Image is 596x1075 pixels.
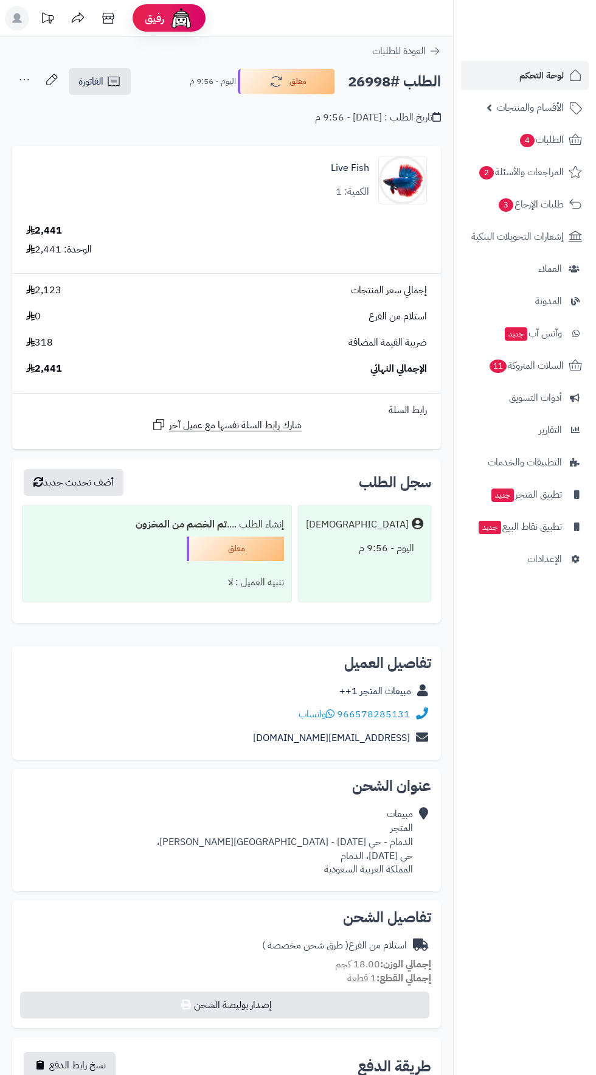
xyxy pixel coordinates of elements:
span: الفاتورة [78,74,103,89]
span: 2,123 [26,284,61,297]
span: أدوات التسويق [509,389,562,406]
a: التطبيقات والخدمات [461,448,589,477]
span: التطبيقات والخدمات [488,454,562,471]
span: إشعارات التحويلات البنكية [471,228,564,245]
div: 2,441 [26,224,62,238]
a: وآتس آبجديد [461,319,589,348]
span: 2 [479,166,494,179]
a: مبيعات المتجر 1++ [339,684,411,698]
img: 1668693416-2844004-Center-1-90x90.jpg [379,156,426,204]
span: طلبات الإرجاع [497,196,564,213]
strong: إجمالي الوزن: [380,957,431,972]
div: تاريخ الطلب : [DATE] - 9:56 م [315,111,441,125]
span: الأقسام والمنتجات [497,99,564,116]
a: واتساب [299,707,334,722]
span: ضريبة القيمة المضافة [348,336,427,350]
span: تطبيق المتجر [490,486,562,503]
span: الإعدادات [527,551,562,568]
div: معلق [187,537,284,561]
span: 3 [499,198,513,212]
span: ( طرق شحن مخصصة ) [262,938,348,953]
a: شارك رابط السلة نفسها مع عميل آخر [151,417,302,433]
b: تم الخصم من المخزون [136,517,227,532]
button: معلق [238,69,335,94]
h3: سجل الطلب [359,475,431,490]
a: الفاتورة [69,68,131,95]
a: تحديثات المنصة [32,6,63,33]
button: إصدار بوليصة الشحن [20,992,429,1018]
span: العودة للطلبات [372,44,426,58]
button: أضف تحديث جديد [24,469,123,496]
h2: تفاصيل الشحن [22,910,431,925]
span: رفيق [145,11,164,26]
span: العملاء [538,260,562,277]
strong: إجمالي القطع: [376,971,431,986]
span: المدونة [535,293,562,310]
span: الإجمالي النهائي [370,362,427,376]
a: الطلبات4 [461,125,589,155]
small: 1 قطعة [347,971,431,986]
span: وآتس آب [504,325,562,342]
h2: الطلب #26998 [348,69,441,94]
span: إجمالي سعر المنتجات [351,284,427,297]
span: المراجعات والأسئلة [478,164,564,181]
a: العودة للطلبات [372,44,441,58]
div: الكمية: 1 [336,185,369,199]
span: جديد [491,489,514,502]
span: 0 [26,310,41,324]
div: استلام من الفرع [262,939,407,953]
div: اليوم - 9:56 م [306,537,423,560]
a: تطبيق نقاط البيعجديد [461,512,589,541]
span: التقارير [539,422,562,439]
span: تطبيق نقاط البيع [477,518,562,535]
small: 18.00 كجم [335,957,431,972]
div: إنشاء الطلب .... [30,513,284,537]
h2: تفاصيل العميل [22,656,431,670]
a: الإعدادات [461,544,589,574]
span: 11 [490,360,507,373]
span: 2,441 [26,362,62,376]
span: شارك رابط السلة نفسها مع عميل آخر [169,419,302,433]
h2: طريقة الدفع [358,1059,431,1074]
div: الوحدة: 2,441 [26,243,92,257]
h2: عنوان الشحن [22,779,431,793]
a: إشعارات التحويلات البنكية [461,222,589,251]
a: 966578285131 [337,707,410,722]
span: جديد [479,521,501,534]
a: لوحة التحكم [461,61,589,90]
a: أدوات التسويق [461,383,589,412]
div: [DEMOGRAPHIC_DATA] [306,518,409,532]
a: المراجعات والأسئلة2 [461,158,589,187]
div: تنبيه العميل : لا [30,571,284,594]
img: ai-face.png [169,6,193,30]
span: استلام من الفرع [369,310,427,324]
a: Live Fish [331,161,369,175]
span: نسخ رابط الدفع [49,1058,106,1073]
a: المدونة [461,287,589,316]
span: السلات المتروكة [488,357,564,374]
span: 318 [26,336,53,350]
a: طلبات الإرجاع3 [461,190,589,219]
span: لوحة التحكم [519,67,564,84]
small: اليوم - 9:56 م [190,75,236,88]
a: التقارير [461,416,589,445]
a: العملاء [461,254,589,284]
div: رابط السلة [17,403,436,417]
a: [EMAIL_ADDRESS][DOMAIN_NAME] [253,731,410,745]
span: الطلبات [519,131,564,148]
span: 4 [520,134,535,147]
a: تطبيق المتجرجديد [461,480,589,509]
div: مبيعات المتجر الدمام - حي [DATE] - [GEOGRAPHIC_DATA][PERSON_NAME]، حي [DATE]، الدمام المملكة العر... [157,807,413,877]
span: جديد [505,327,527,341]
a: السلات المتروكة11 [461,351,589,380]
